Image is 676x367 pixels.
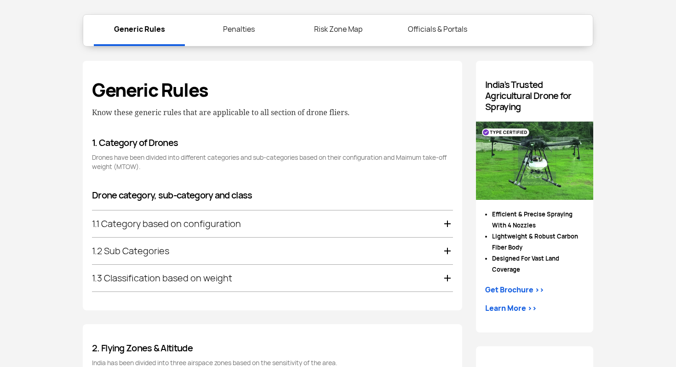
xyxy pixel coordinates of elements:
[392,15,483,44] a: Officials & Portals
[92,190,453,201] h4: Drone category, sub-category and class
[492,253,584,275] li: Designed For Vast Land Coverage
[92,238,453,264] div: 1.2 Sub Categories
[92,210,453,237] div: 1.1 Category based on configuration
[485,303,537,314] a: Learn More >>
[92,79,453,101] h3: Generic Rules
[92,265,453,291] div: 1.3 Classification based on weight
[92,153,453,171] p: Drones have been divided into different categories and sub-categories based on their configuratio...
[92,137,453,148] h4: 1. Category of Drones
[492,231,584,253] li: Lightweight & Robust Carbon Fiber Body
[92,343,453,354] h4: 2. Flying Zones & Altitude
[485,285,544,296] div: Get Brochure >>
[485,79,584,112] h4: India’s Trusted Agricultural Drone for Spraying
[92,106,453,119] p: Know these generic rules that are applicable to all section of drone fliers.
[94,15,185,46] a: Generic Rules
[492,209,584,231] li: Efficient & Precise Spraying With 4 Nozzles
[193,15,284,44] a: Penalties
[476,122,593,200] img: Paras Drone.
[292,15,384,44] a: Risk Zone Map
